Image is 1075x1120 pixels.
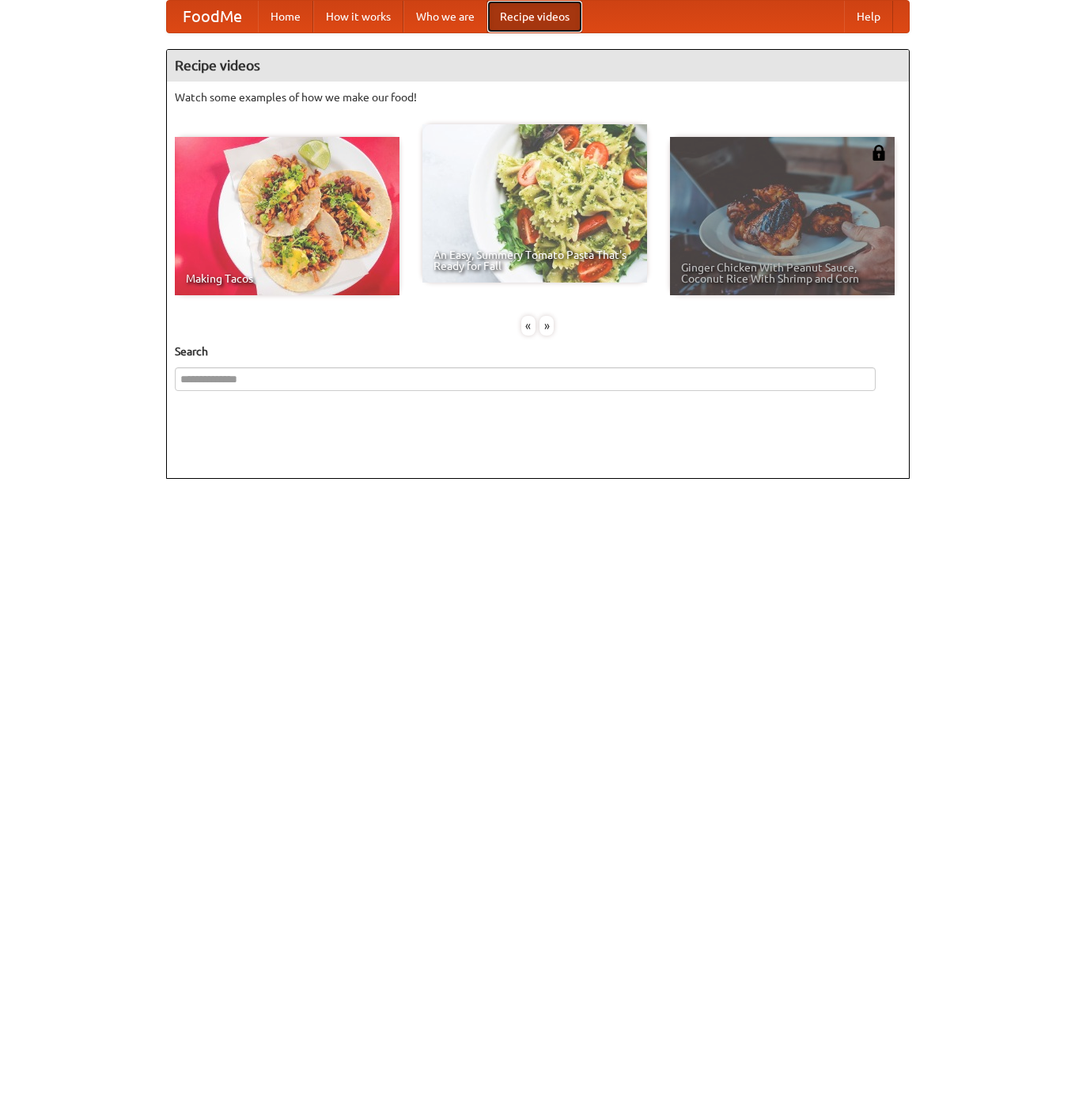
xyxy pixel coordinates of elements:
a: Making Tacos [175,137,399,295]
div: « [521,316,536,336]
span: An Easy, Summery Tomato Pasta That's Ready for Fall [433,249,636,271]
span: Making Tacos [186,273,388,284]
a: Who we are [403,1,487,32]
p: Watch some examples of how we make our food! [175,89,901,105]
a: An Easy, Summery Tomato Pasta That's Ready for Fall [422,124,647,283]
a: Help [844,1,893,32]
a: How it works [313,1,403,32]
div: » [539,316,554,336]
h4: Recipe videos [167,50,909,82]
a: FoodMe [167,1,258,32]
a: Home [258,1,313,32]
img: 483408.png [871,145,887,161]
h5: Search [175,344,901,359]
a: Recipe videos [487,1,582,32]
